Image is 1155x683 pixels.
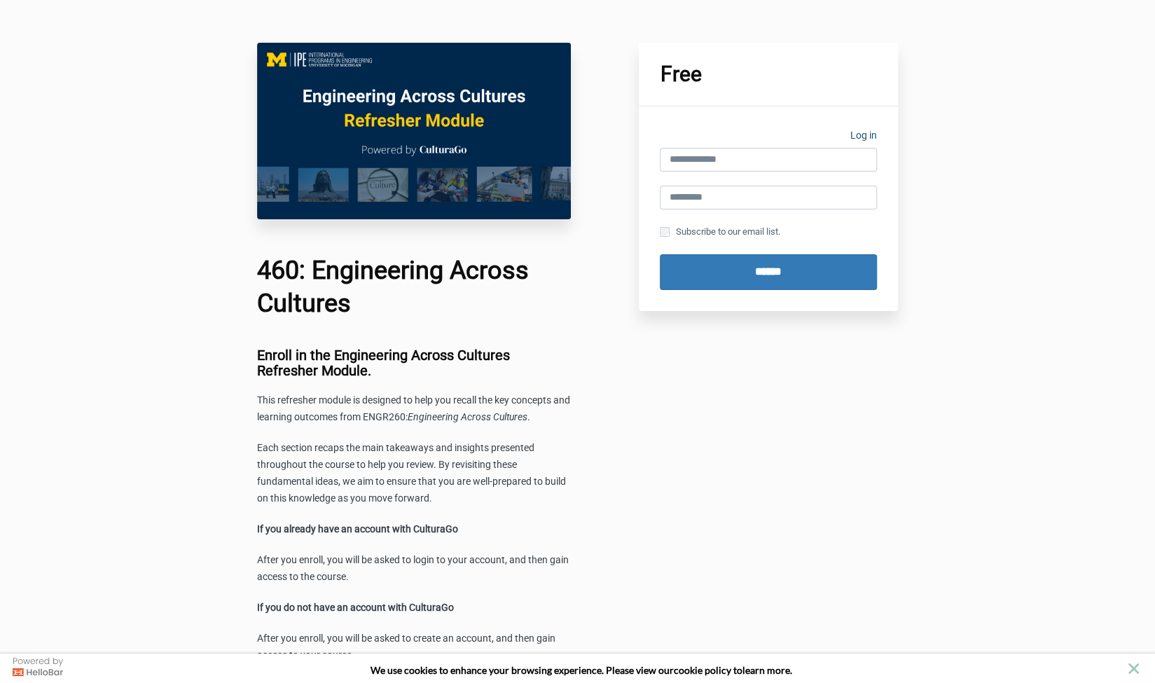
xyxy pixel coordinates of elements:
[660,64,877,85] h1: Free
[1125,660,1142,677] button: close
[257,630,571,664] p: After you enroll, you will be asked to create an account, and then gain access to your course.
[408,411,527,422] span: Engineering Across Cultures
[257,523,458,534] strong: If you already have an account with CulturaGo
[257,442,534,470] span: Each section recaps the main takeaways and insights presented throughout
[674,664,731,676] a: cookie policy
[257,552,571,586] p: After you enroll, you will be asked to login to your account, and then gain access to the course.
[850,127,877,148] a: Log in
[257,459,566,504] span: the course to help you review. By revisiting these fundamental ideas, we aim to ensure that you a...
[257,602,454,613] strong: If you do not have an account with CulturaGo
[742,664,792,676] span: learn more.
[257,43,571,219] img: c0f10fc-c575-6ff0-c716-7a6e5a06d1b5_EAC_460_Main_Image.png
[527,411,530,422] span: .
[733,664,742,676] strong: to
[257,394,570,422] span: This refresher module is designed to help you recall the key concepts and learning outcomes from ...
[371,664,674,676] span: We use cookies to enhance your browsing experience. Please view our
[660,224,780,240] label: Subscribe to our email list.
[660,227,670,237] input: Subscribe to our email list.
[257,347,571,378] h3: Enroll in the Engineering Across Cultures Refresher Module.
[257,254,571,320] h1: 460: Engineering Across Cultures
